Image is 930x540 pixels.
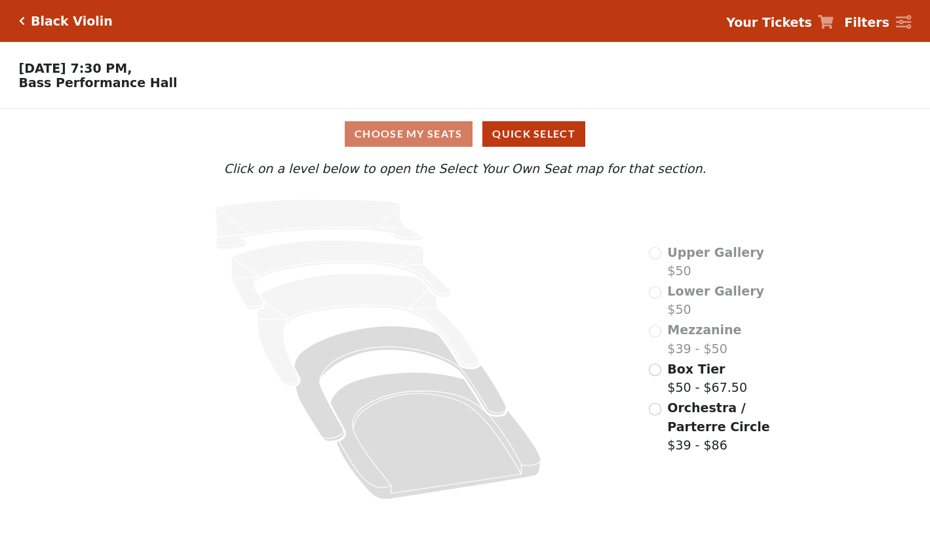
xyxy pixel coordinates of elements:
strong: Filters [844,15,889,29]
a: Your Tickets [726,13,834,32]
path: Upper Gallery - Seats Available: 0 [215,199,423,249]
label: $50 - $67.50 [667,360,747,397]
path: Orchestra / Parterre Circle - Seats Available: 665 [330,372,541,499]
a: Click here to go back to filters [19,16,25,26]
label: $50 [667,243,764,280]
span: Mezzanine [667,322,741,337]
span: Box Tier [667,362,725,376]
span: Lower Gallery [667,284,764,298]
label: $50 [667,282,764,319]
a: Filters [844,13,911,32]
button: Quick Select [482,121,585,147]
label: $39 - $50 [667,320,741,358]
strong: Your Tickets [726,15,812,29]
span: Upper Gallery [667,245,764,260]
h5: Black Violin [31,14,113,29]
p: Click on a level below to open the Select Your Own Seat map for that section. [126,159,805,178]
label: $39 - $86 [667,398,804,455]
span: Orchestra / Parterre Circle [667,400,769,434]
